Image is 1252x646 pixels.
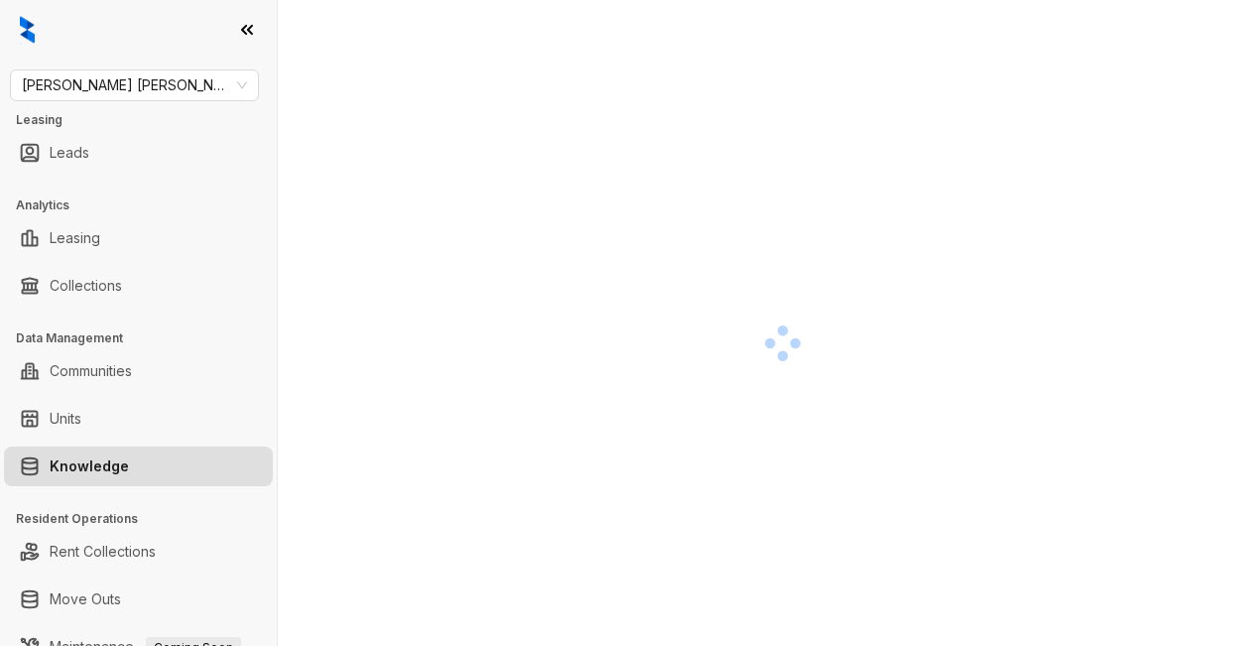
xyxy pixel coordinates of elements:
[50,218,100,258] a: Leasing
[50,351,132,391] a: Communities
[50,532,156,572] a: Rent Collections
[16,329,277,347] h3: Data Management
[4,447,273,486] li: Knowledge
[4,351,273,391] li: Communities
[50,399,81,439] a: Units
[4,133,273,173] li: Leads
[4,532,273,572] li: Rent Collections
[50,580,121,619] a: Move Outs
[16,196,277,214] h3: Analytics
[50,447,129,486] a: Knowledge
[50,133,89,173] a: Leads
[4,399,273,439] li: Units
[4,580,273,619] li: Move Outs
[22,70,247,100] span: Gates Hudson
[50,266,122,306] a: Collections
[4,266,273,306] li: Collections
[20,16,35,44] img: logo
[16,111,277,129] h3: Leasing
[4,218,273,258] li: Leasing
[16,510,277,528] h3: Resident Operations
